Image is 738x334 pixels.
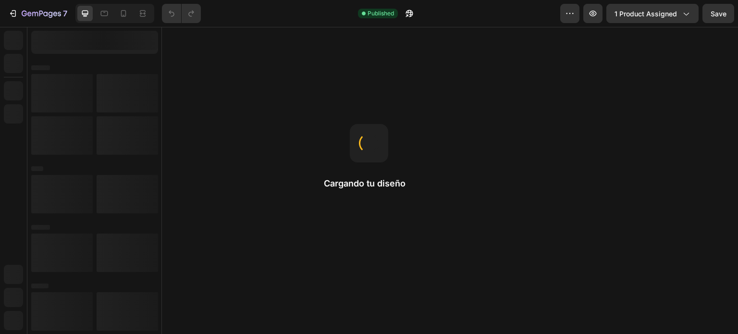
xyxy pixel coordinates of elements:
font: Cargando tu diseño [324,178,406,188]
p: 7 [63,8,67,19]
span: Save [711,10,726,18]
button: 1 product assigned [606,4,699,23]
span: 1 product assigned [615,9,677,19]
span: Published [368,9,394,18]
button: Save [702,4,734,23]
button: 7 [4,4,72,23]
div: Undo/Redo [162,4,201,23]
